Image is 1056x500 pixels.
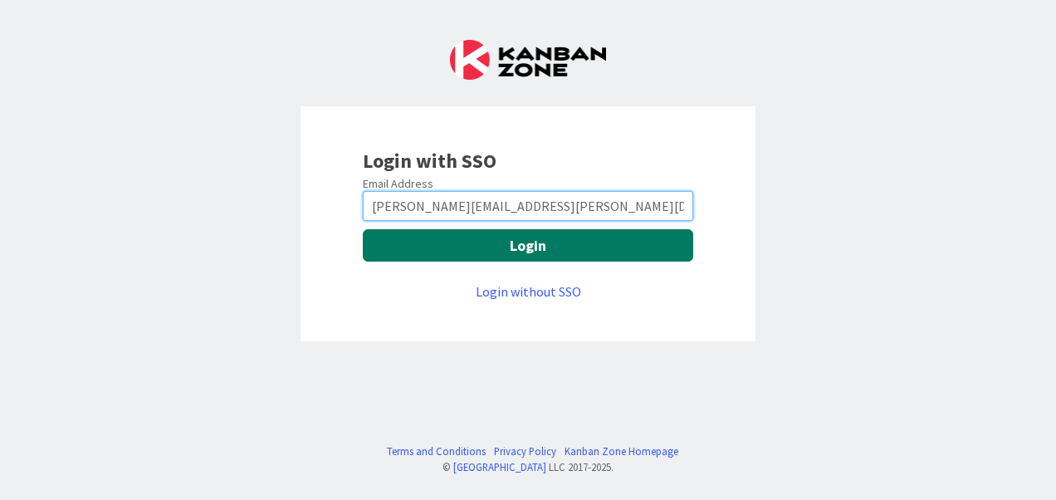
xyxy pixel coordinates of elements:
[453,460,546,473] a: [GEOGRAPHIC_DATA]
[363,148,496,174] b: Login with SSO
[363,229,693,262] button: Login
[565,444,678,459] a: Kanban Zone Homepage
[476,283,581,300] a: Login without SSO
[379,459,678,475] div: © LLC 2017- 2025 .
[450,40,606,80] img: Kanban Zone
[494,444,556,459] a: Privacy Policy
[387,444,486,459] a: Terms and Conditions
[363,176,433,191] label: Email Address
